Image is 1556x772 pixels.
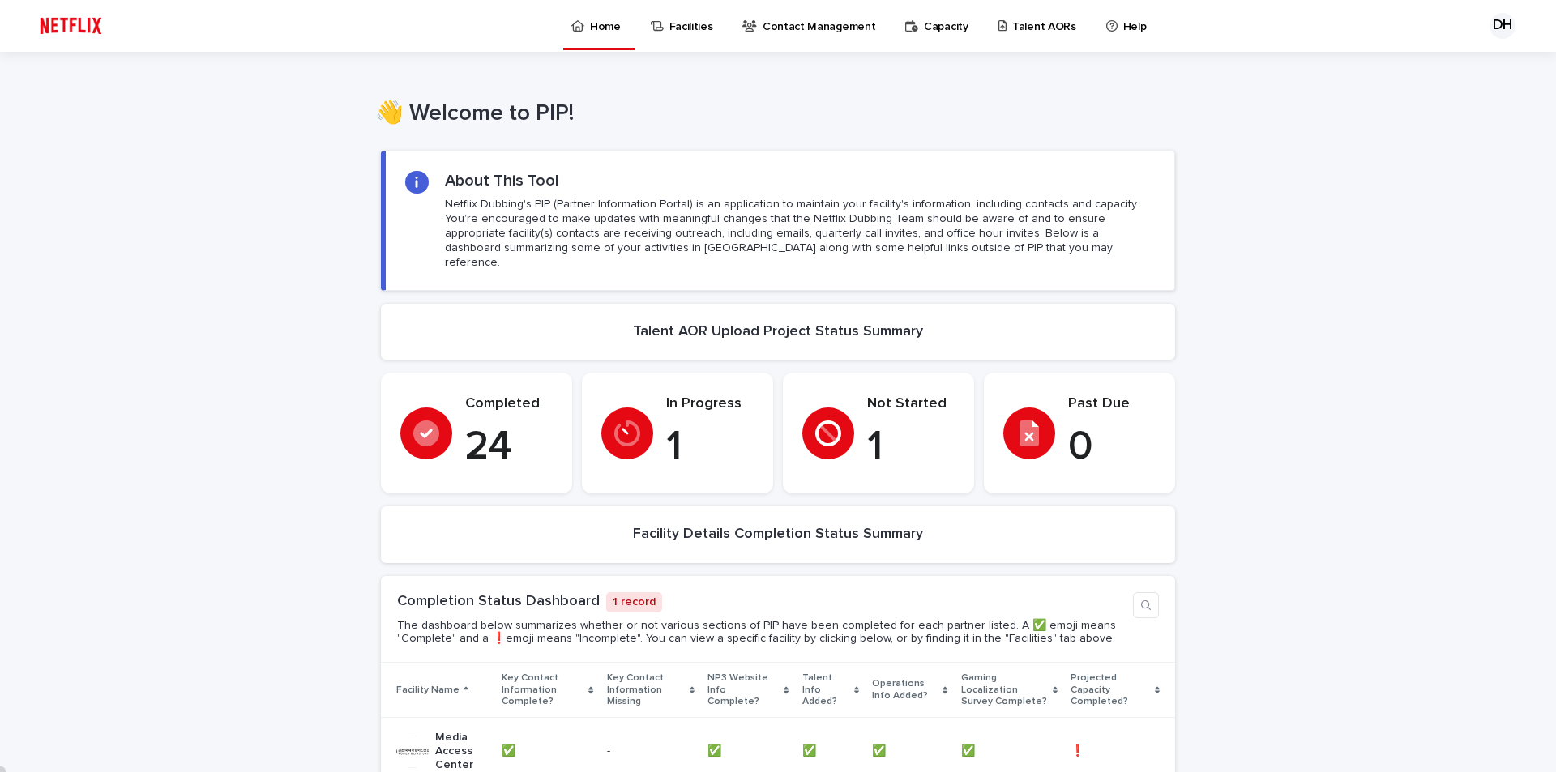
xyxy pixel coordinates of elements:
p: - [607,744,695,758]
p: Completed [465,395,553,413]
p: 1 record [606,592,662,612]
p: ✅ [802,741,819,758]
p: 0 [1068,423,1156,471]
h2: Facility Details Completion Status Summary [633,526,923,544]
img: ifQbXi3ZQGMSEF7WDB7W [32,10,109,42]
p: ✅ [707,741,725,758]
p: The dashboard below summarizes whether or not various sections of PIP have been completed for eac... [397,619,1126,646]
p: Talent Info Added? [802,669,850,710]
p: Facility Name [396,681,460,699]
p: ✅ [961,741,978,758]
p: Key Contact Information Missing [607,669,686,710]
p: 1 [867,423,955,471]
p: Operations Info Added? [872,675,939,705]
p: Not Started [867,395,955,413]
p: Past Due [1068,395,1156,413]
p: 1 [666,423,754,471]
h2: About This Tool [445,171,559,190]
p: Projected Capacity Completed? [1071,669,1150,710]
p: NP3 Website Info Complete? [707,669,780,710]
p: In Progress [666,395,754,413]
div: DH [1490,13,1515,39]
a: Completion Status Dashboard [397,594,600,608]
p: ❗️ [1071,741,1088,758]
p: ✅ [502,741,519,758]
p: 24 [465,423,553,471]
h2: Talent AOR Upload Project Status Summary [633,323,923,341]
p: Gaming Localization Survey Complete? [961,669,1049,710]
h1: 👋 Welcome to PIP! [375,100,1169,128]
p: Netflix Dubbing's PIP (Partner Information Portal) is an application to maintain your facility's ... [445,197,1155,271]
p: ✅ [872,741,889,758]
p: Key Contact Information Complete? [502,669,584,710]
p: Media Access Center [435,731,489,771]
